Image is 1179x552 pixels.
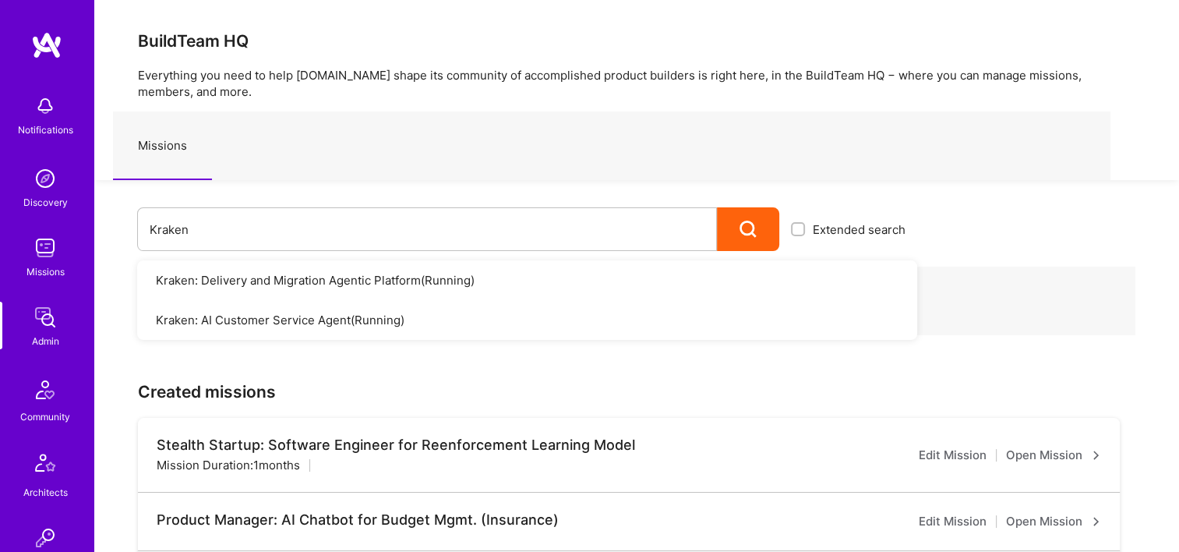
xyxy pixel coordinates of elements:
img: bell [30,90,61,122]
span: Extended search [813,221,905,238]
input: What type of mission are you looking for? [150,210,704,249]
a: Open Mission [1006,446,1101,465]
div: Discovery [23,194,68,211]
a: Edit Mission [919,446,987,465]
i: icon ArrowRight [1092,451,1101,460]
img: admin teamwork [30,302,61,333]
div: Admin [32,333,59,349]
div: Missions [26,264,65,280]
div: Community [20,409,70,425]
div: Architects [23,484,68,501]
img: teamwork [30,232,61,264]
h3: BuildTeam HQ [138,31,1135,51]
div: Mission Duration: 1 months [157,457,300,473]
div: Stealth Startup: Software Engineer for Reenforcement Learning Model [157,437,635,454]
p: Everything you need to help [DOMAIN_NAME] shape its community of accomplished product builders is... [138,67,1135,100]
a: Kraken: Delivery and Migration Agentic Platform(Running) [137,260,917,300]
a: Edit Mission [919,512,987,531]
div: Product Manager: AI Chatbot for Budget Mgmt. (Insurance) [157,511,559,529]
a: Open Mission [1006,512,1101,531]
a: Kraken: AI Customer Service Agent(Running) [137,300,917,340]
i: icon Search [740,221,757,239]
img: Community [26,371,64,409]
a: Missions [113,112,212,180]
i: icon ArrowRight [1092,517,1101,526]
h3: Created missions [138,382,1135,402]
img: discovery [30,163,61,194]
img: Architects [26,447,64,484]
div: Notifications [18,122,73,138]
img: logo [31,31,62,59]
